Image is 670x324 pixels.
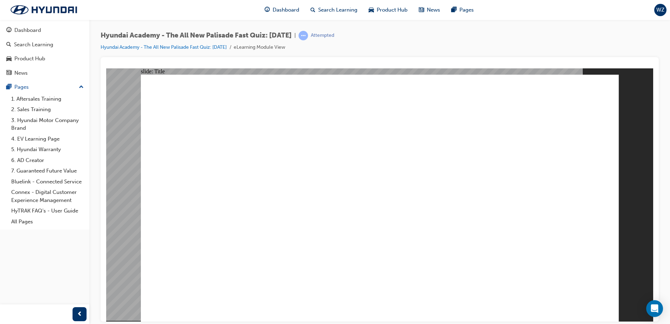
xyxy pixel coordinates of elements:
span: pages-icon [6,84,12,90]
span: News [427,6,440,14]
a: Dashboard [3,24,87,37]
a: All Pages [8,216,87,227]
a: 6. AD Creator [8,155,87,166]
a: Search Learning [3,38,87,51]
span: Hyundai Academy - The All New Palisade Fast Quiz: [DATE] [101,32,292,40]
span: learningRecordVerb_ATTEMPT-icon [299,31,308,40]
span: search-icon [6,42,11,48]
button: WZ [654,4,666,16]
a: 7. Guaranteed Future Value [8,166,87,176]
a: Connex - Digital Customer Experience Management [8,187,87,205]
span: up-icon [79,83,84,92]
a: guage-iconDashboard [259,3,305,17]
span: news-icon [419,6,424,14]
span: Pages [459,6,474,14]
a: news-iconNews [413,3,446,17]
span: guage-icon [265,6,270,14]
a: Product Hub [3,52,87,65]
span: Dashboard [273,6,299,14]
a: 5. Hyundai Warranty [8,144,87,155]
a: HyTRAK FAQ's - User Guide [8,205,87,216]
div: Pages [14,83,29,91]
a: pages-iconPages [446,3,479,17]
div: Search Learning [14,41,53,49]
div: Open Intercom Messenger [646,300,663,317]
img: Trak [4,2,84,17]
a: News [3,67,87,80]
a: 3. Hyundai Motor Company Brand [8,115,87,134]
span: Product Hub [377,6,408,14]
span: news-icon [6,70,12,76]
div: Attempted [311,32,334,39]
span: search-icon [310,6,315,14]
button: Pages [3,81,87,94]
span: car-icon [369,6,374,14]
span: Search Learning [318,6,357,14]
span: guage-icon [6,27,12,34]
a: search-iconSearch Learning [305,3,363,17]
span: WZ [656,6,664,14]
span: prev-icon [77,310,82,319]
a: Hyundai Academy - The All New Palisade Fast Quiz: [DATE] [101,44,227,50]
a: car-iconProduct Hub [363,3,413,17]
span: | [294,32,296,40]
li: eLearning Module View [234,43,285,52]
a: 2. Sales Training [8,104,87,115]
div: News [14,69,28,77]
a: 4. EV Learning Page [8,134,87,144]
span: pages-icon [451,6,457,14]
span: car-icon [6,56,12,62]
div: Dashboard [14,26,41,34]
a: Bluelink - Connected Service [8,176,87,187]
button: DashboardSearch LearningProduct HubNews [3,22,87,81]
a: 1. Aftersales Training [8,94,87,104]
div: Product Hub [14,55,45,63]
